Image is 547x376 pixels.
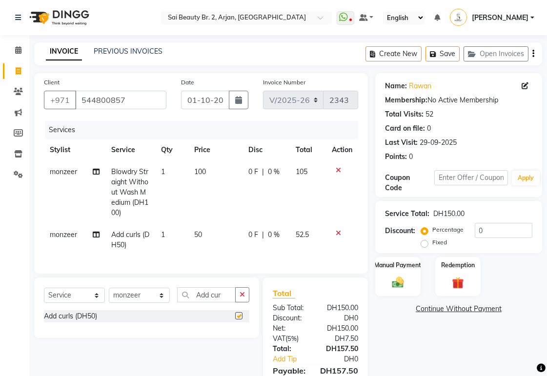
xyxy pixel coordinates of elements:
div: Total: [265,344,316,354]
label: Invoice Number [263,78,305,87]
a: Add Tip [265,354,324,364]
span: 1 [161,230,165,239]
span: Vat [273,334,285,343]
span: monzeer [50,167,77,176]
th: Total [290,139,326,161]
label: Fixed [432,238,447,247]
a: INVOICE [46,43,82,60]
button: Open Invoices [464,46,528,61]
span: 1 [161,167,165,176]
div: 0 [427,123,431,134]
span: Add curls (DH50) [111,230,149,249]
div: Service Total: [385,209,429,219]
div: Discount: [385,226,415,236]
div: Points: [385,152,407,162]
div: DH7.50 [316,334,366,344]
div: Sub Total: [265,303,316,313]
button: Save [425,46,460,61]
input: Search or Scan [177,287,236,302]
div: 29-09-2025 [420,138,457,148]
div: Membership: [385,95,427,105]
th: Stylist [44,139,105,161]
th: Disc [243,139,290,161]
div: Services [45,121,365,139]
div: Last Visit: [385,138,418,148]
span: | [262,230,264,240]
span: 100 [194,167,206,176]
span: 0 % [268,167,280,177]
span: 0 F [248,230,258,240]
div: Coupon Code [385,173,434,193]
div: DH150.00 [316,323,366,334]
label: Client [44,78,60,87]
span: 105 [296,167,307,176]
a: PREVIOUS INVOICES [94,47,162,56]
th: Service [105,139,155,161]
span: 0 % [268,230,280,240]
button: Create New [365,46,422,61]
span: [PERSON_NAME] [472,13,528,23]
label: Percentage [432,225,464,234]
th: Action [326,139,358,161]
th: Qty [155,139,188,161]
div: DH0 [316,313,366,323]
label: Date [181,78,194,87]
div: 52 [425,109,433,119]
div: Name: [385,81,407,91]
div: DH0 [324,354,365,364]
div: Add curls (DH50) [44,311,97,321]
div: DH157.50 [316,344,366,354]
img: logo [25,4,92,31]
span: 50 [194,230,202,239]
div: 0 [409,152,413,162]
a: Rawan [409,81,431,91]
img: _gift.svg [448,276,468,290]
button: +971 [44,91,76,109]
label: Redemption [441,261,475,270]
img: _cash.svg [388,276,408,289]
span: monzeer [50,230,77,239]
span: Blowdry Straight Without Wash Medium (DH100) [111,167,148,217]
th: Price [188,139,243,161]
div: ( ) [265,334,316,344]
div: Total Visits: [385,109,424,119]
a: Continue Without Payment [377,304,540,314]
input: Search by Name/Mobile/Email/Code [75,91,166,109]
div: DH150.00 [316,303,366,313]
input: Enter Offer / Coupon Code [434,170,508,185]
button: Apply [512,171,540,185]
div: Card on file: [385,123,425,134]
div: Discount: [265,313,316,323]
div: No Active Membership [385,95,532,105]
img: Sue [450,9,467,26]
span: Total [273,288,295,298]
div: DH150.00 [433,209,465,219]
label: Manual Payment [375,261,422,270]
span: 5% [287,335,297,342]
div: Net: [265,323,316,334]
span: | [262,167,264,177]
span: 52.5 [296,230,309,239]
span: 0 F [248,167,258,177]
